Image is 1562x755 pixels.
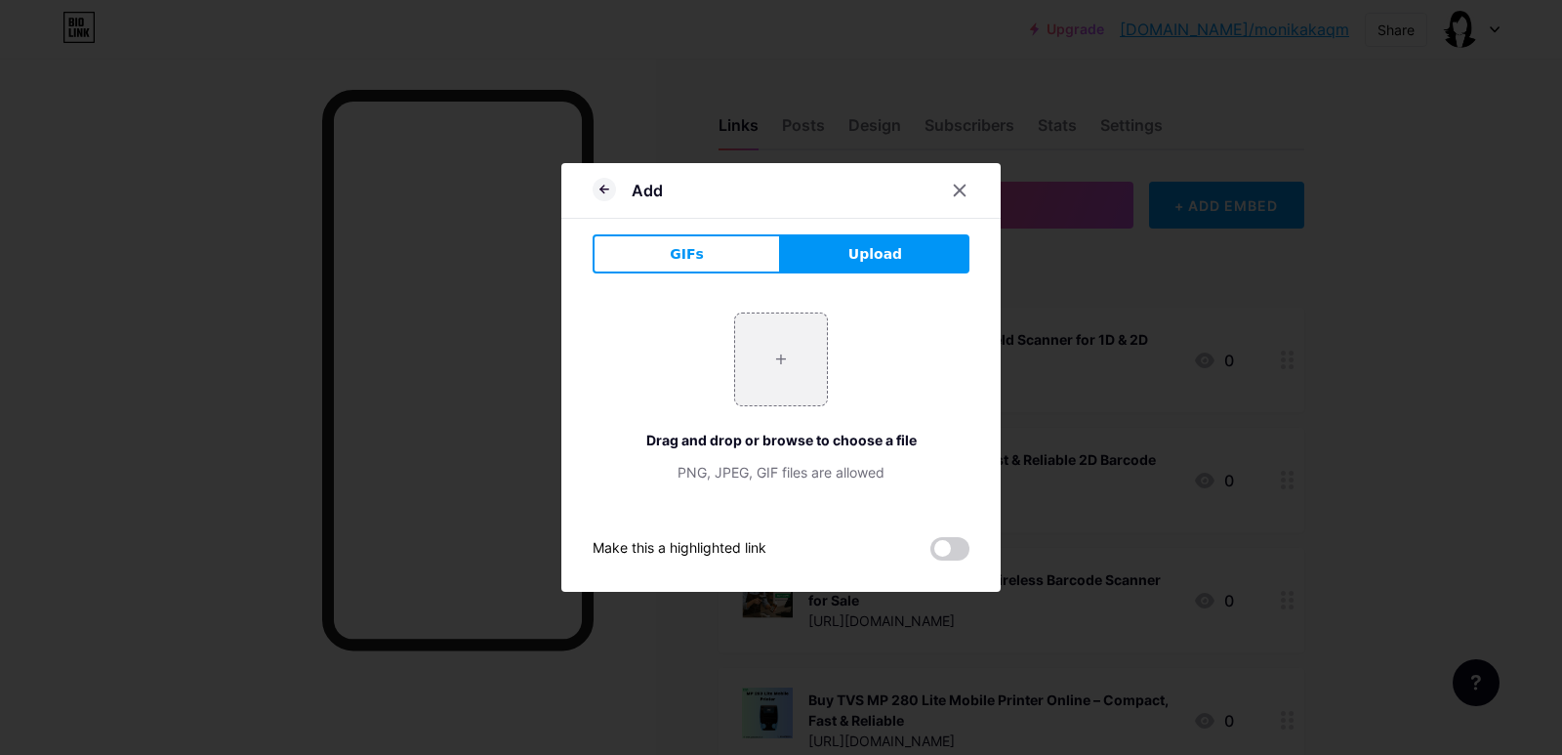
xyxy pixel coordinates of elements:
[593,430,969,450] div: Drag and drop or browse to choose a file
[848,244,902,265] span: Upload
[670,244,704,265] span: GIFs
[593,537,766,561] div: Make this a highlighted link
[781,234,969,273] button: Upload
[632,179,663,202] div: Add
[593,234,781,273] button: GIFs
[593,462,969,482] div: PNG, JPEG, GIF files are allowed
